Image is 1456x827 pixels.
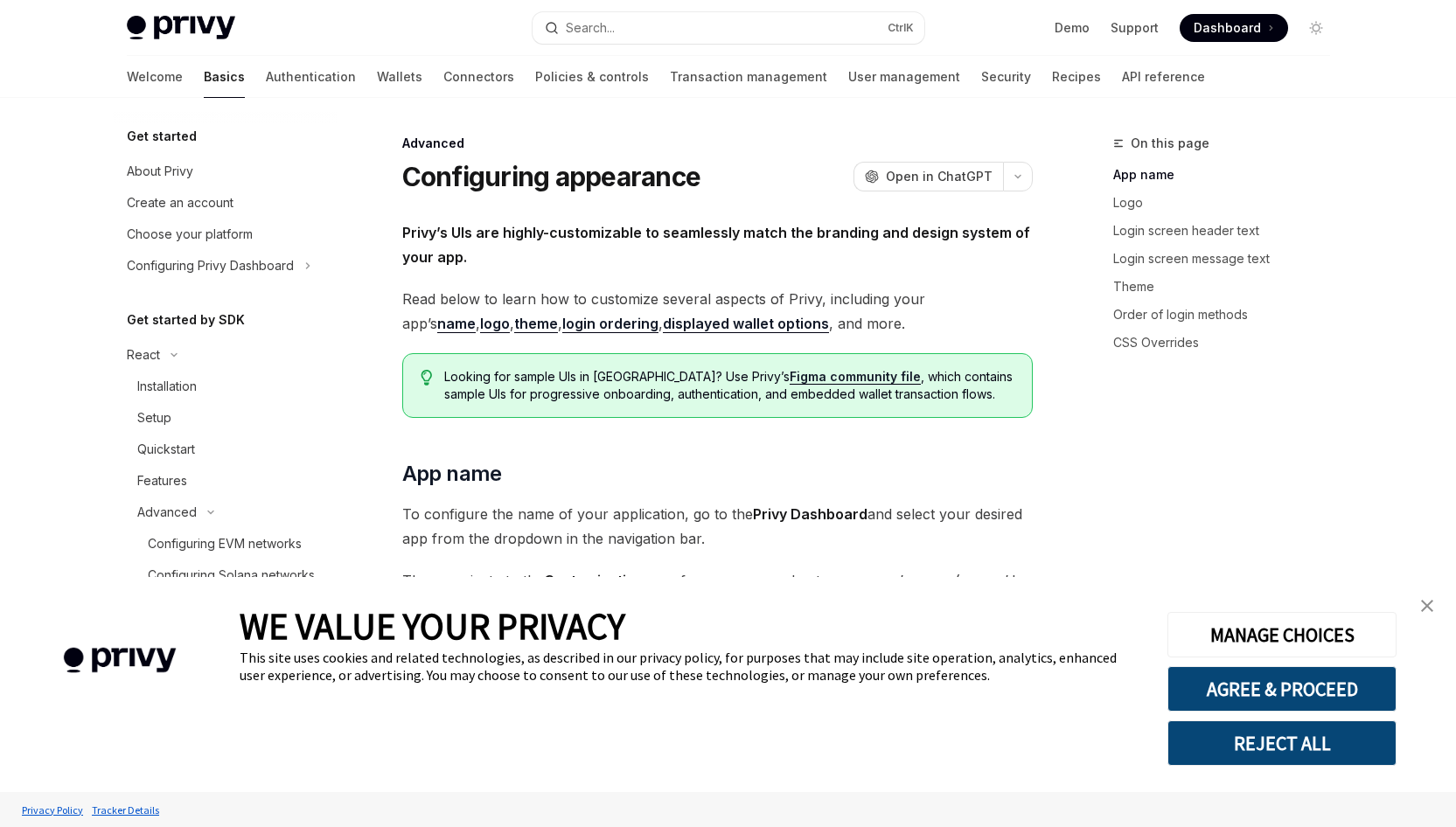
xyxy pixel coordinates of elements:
a: displayed wallet options [663,315,829,333]
h1: Configuring appearance [402,161,701,192]
img: close banner [1421,600,1433,612]
div: Advanced [402,135,1033,152]
a: Create an account [113,187,337,219]
a: Configuring Solana networks [113,559,337,591]
strong: Privy Dashboard [753,505,867,523]
a: Quickstart [113,434,337,465]
a: Support [1111,19,1159,37]
a: Theme [1113,273,1344,301]
a: Privacy Policy [17,795,87,825]
a: Login screen message text [1113,245,1344,273]
a: logo [480,315,510,333]
a: name [437,315,476,333]
button: REJECT ALL [1167,720,1397,766]
div: About Privy [127,161,193,182]
a: Logo [1113,189,1344,217]
span: WE VALUE YOUR PRIVACY [240,603,625,649]
button: Toggle dark mode [1302,14,1330,42]
button: Open search [533,12,924,44]
a: Setup [113,402,337,434]
span: Ctrl K [888,21,914,35]
a: User management [848,56,960,98]
a: API reference [1122,56,1205,98]
div: Features [137,470,187,491]
span: Looking for sample UIs in [GEOGRAPHIC_DATA]? Use Privy’s , which contains sample UIs for progress... [444,368,1014,403]
div: Installation [137,376,197,397]
button: Toggle Configuring Privy Dashboard section [113,250,337,281]
h5: Get started by SDK [127,309,245,330]
a: Recipes [1052,56,1101,98]
span: App name [402,460,502,488]
a: Dashboard [1180,14,1288,42]
img: company logo [26,622,213,698]
button: Open in ChatGPT [853,162,1003,191]
strong: Privy’s UIs are highly-customizable to seamlessly match the branding and design system of your app. [402,224,1030,266]
a: Authentication [266,56,356,98]
a: Installation [113,371,337,402]
span: Open in ChatGPT [886,168,993,185]
span: Then, navigate to the page for your app and enter your app’s name (as you’d like it to be present... [402,568,1033,617]
a: Basics [204,56,245,98]
button: MANAGE CHOICES [1167,612,1397,657]
div: Configuring Solana networks [148,565,315,586]
a: Security [981,56,1031,98]
a: App name [1113,161,1344,189]
a: Tracker Details [87,795,164,825]
button: Toggle Advanced section [113,497,337,528]
a: Policies & controls [535,56,649,98]
span: To configure the name of your application, go to the and select your desired app from the dropdow... [402,502,1033,551]
a: Choose your platform [113,219,337,250]
span: On this page [1131,133,1209,154]
span: Read below to learn how to customize several aspects of Privy, including your app’s , , , , , and... [402,287,1033,336]
div: React [127,344,160,365]
a: Demo [1055,19,1090,37]
h5: Get started [127,126,197,147]
a: Features [113,465,337,497]
div: This site uses cookies and related technologies, as described in our privacy policy, for purposes... [240,649,1141,684]
span: Dashboard [1194,19,1261,37]
a: theme [514,315,558,333]
div: Search... [566,17,615,38]
div: Advanced [137,502,197,523]
a: CSS Overrides [1113,329,1344,357]
a: Order of login methods [1113,301,1344,329]
div: Choose your platform [127,224,253,245]
div: Setup [137,407,171,428]
a: Transaction management [670,56,827,98]
button: Toggle React section [113,339,337,371]
div: Configuring Privy Dashboard [127,255,294,276]
div: Quickstart [137,439,195,460]
a: login ordering [562,315,658,333]
a: Wallets [377,56,422,98]
svg: Tip [421,370,433,386]
div: Configuring EVM networks [148,533,302,554]
img: light logo [127,16,235,40]
a: Configuring EVM networks [113,528,337,559]
strong: Customization [544,572,644,589]
a: close banner [1410,588,1445,623]
a: Figma community file [790,369,921,385]
a: Connectors [443,56,514,98]
a: Welcome [127,56,183,98]
div: Create an account [127,192,233,213]
button: AGREE & PROCEED [1167,666,1397,712]
a: Login screen header text [1113,217,1344,245]
a: About Privy [113,156,337,187]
